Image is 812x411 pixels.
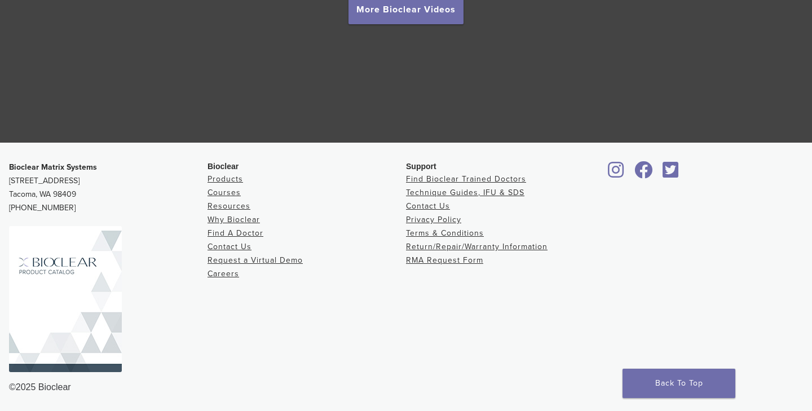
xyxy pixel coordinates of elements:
strong: Bioclear Matrix Systems [9,162,97,172]
div: ©2025 Bioclear [9,381,803,394]
span: Support [406,162,436,171]
a: Careers [208,269,239,279]
a: Return/Repair/Warranty Information [406,242,548,251]
a: Contact Us [406,201,450,211]
a: Back To Top [623,369,735,398]
a: Bioclear [630,168,656,179]
a: Find A Doctor [208,228,263,238]
a: Contact Us [208,242,251,251]
a: Courses [208,188,241,197]
a: Products [208,174,243,184]
img: Bioclear [9,226,122,372]
a: RMA Request Form [406,255,483,265]
span: Bioclear [208,162,239,171]
a: Find Bioclear Trained Doctors [406,174,526,184]
p: [STREET_ADDRESS] Tacoma, WA 98409 [PHONE_NUMBER] [9,161,208,215]
a: Terms & Conditions [406,228,484,238]
a: Bioclear [604,168,628,179]
a: Bioclear [659,168,682,179]
a: Why Bioclear [208,215,260,224]
a: Privacy Policy [406,215,461,224]
a: Technique Guides, IFU & SDS [406,188,524,197]
a: Resources [208,201,250,211]
a: Request a Virtual Demo [208,255,303,265]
